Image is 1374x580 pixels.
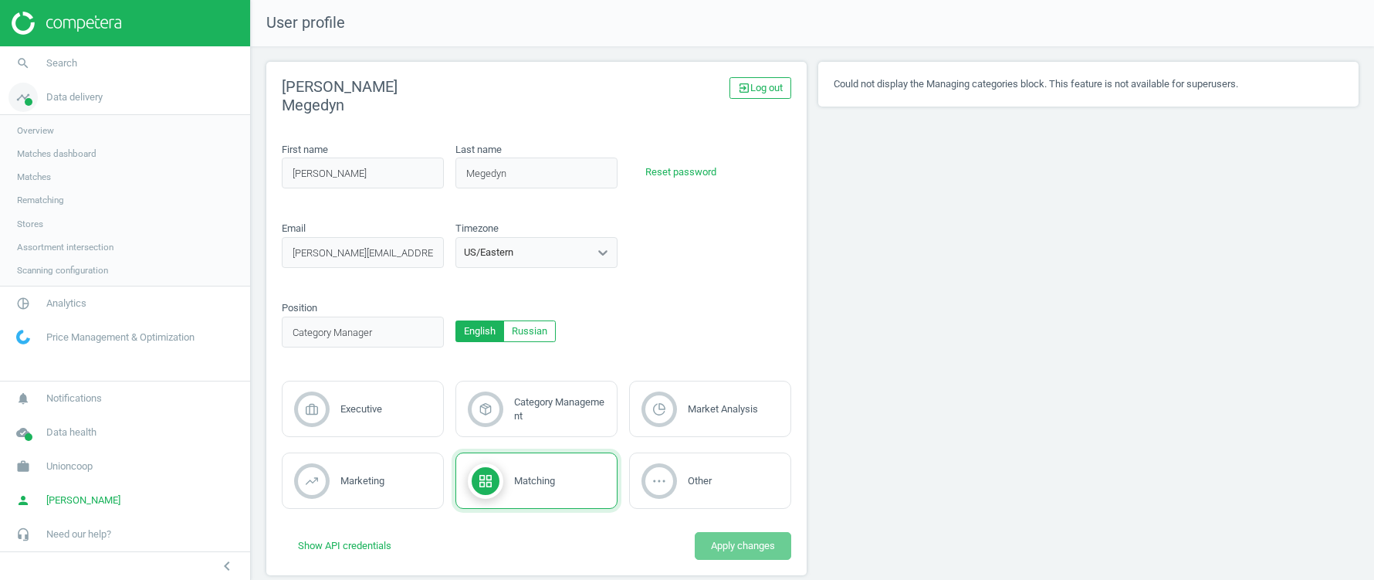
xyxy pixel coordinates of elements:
[282,158,444,188] input: first_name_placeholder
[455,321,504,342] button: English
[17,124,54,137] span: Overview
[695,532,791,560] button: Apply changes
[251,12,345,34] span: User profile
[455,222,499,236] label: Timezone
[340,475,384,487] span: Marketing
[8,49,38,78] i: search
[282,222,306,236] label: Email
[218,557,236,575] i: chevron_left
[834,77,1343,91] p: Could not display the Managing categories block. This feature is not available for superusers.
[688,475,712,487] span: Other
[503,321,556,342] button: Russian
[8,452,38,481] i: work
[455,143,502,157] label: Last name
[282,143,328,157] label: First name
[208,556,246,576] button: chevron_left
[729,77,791,99] a: exit_to_appLog out
[17,218,43,230] span: Stores
[8,418,38,447] i: cloud_done
[17,171,51,183] span: Matches
[8,486,38,515] i: person
[46,297,86,310] span: Analytics
[8,384,38,413] i: notifications
[17,148,96,160] span: Matches dashboard
[282,237,444,268] input: email_placeholder
[17,264,108,276] span: Scanning configuration
[282,77,531,114] h2: [PERSON_NAME] Megedyn
[17,241,113,253] span: Assortment intersection
[46,460,93,473] span: Unioncoop
[46,527,111,541] span: Need our help?
[46,494,120,507] span: [PERSON_NAME]
[514,475,555,487] span: Matching
[738,82,750,94] i: exit_to_app
[8,289,38,318] i: pie_chart_outlined
[282,301,317,315] label: Position
[282,532,408,560] button: Show API credentials
[17,194,64,206] span: Rematching
[629,158,733,186] button: Reset password
[340,403,382,415] span: Executive
[455,158,618,188] input: last_name_placeholder
[46,56,77,70] span: Search
[12,12,121,35] img: ajHJNr6hYgQAAAAASUVORK5CYII=
[464,246,513,259] div: US/Eastern
[514,396,604,422] span: Category Management
[46,426,96,439] span: Data health
[282,317,444,348] input: position
[8,520,38,549] i: headset_mic
[16,330,30,344] img: wGWNvw8QSZomAAAAABJRU5ErkJggg==
[738,81,783,95] span: Log out
[46,90,103,104] span: Data delivery
[46,331,195,344] span: Price Management & Optimization
[688,403,758,415] span: Market Analysis
[8,83,38,112] i: timeline
[46,392,102,405] span: Notifications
